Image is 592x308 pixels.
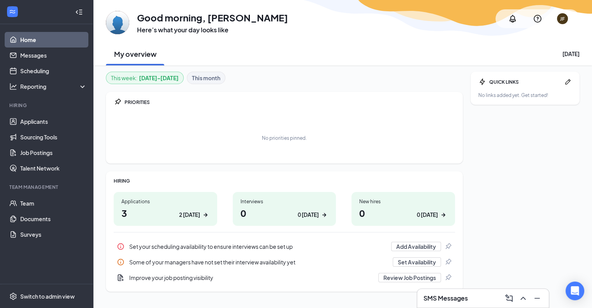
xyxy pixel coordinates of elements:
div: JF [560,16,565,22]
div: Switch to admin view [20,292,75,300]
div: 0 [DATE] [417,211,438,219]
div: Applications [121,198,209,205]
svg: Pin [114,98,121,106]
div: Improve your job posting visibility [129,274,374,282]
svg: QuestionInfo [533,14,542,23]
div: Set your scheduling availability to ensure interviews can be set up [129,243,386,250]
div: This week : [111,74,179,82]
a: DocumentAddImprove your job posting visibilityReview Job PostingsPin [114,270,455,285]
svg: Pin [444,258,452,266]
button: Minimize [530,292,543,304]
a: Scheduling [20,63,87,79]
div: Reporting [20,83,87,90]
h1: Good morning, [PERSON_NAME] [137,11,288,24]
div: Improve your job posting visibility [114,270,455,285]
div: New hires [359,198,447,205]
a: InfoSet your scheduling availability to ensure interviews can be set upAdd AvailabilityPin [114,239,455,254]
svg: Bolt [478,78,486,86]
svg: WorkstreamLogo [9,8,16,16]
button: ComposeMessage [502,292,515,304]
svg: Analysis [9,83,17,90]
svg: Settings [9,292,17,300]
img: Jonathan Fichtner [106,11,129,34]
a: Job Postings [20,145,87,160]
svg: Pin [444,274,452,282]
svg: Info [117,258,125,266]
a: New hires00 [DATE]ArrowRight [351,192,455,226]
div: No links added yet. Get started! [478,92,572,99]
svg: Collapse [75,8,83,16]
svg: DocumentAdd [117,274,125,282]
svg: Minimize [532,294,542,303]
svg: Notifications [508,14,517,23]
svg: ArrowRight [202,211,209,219]
a: Applications32 [DATE]ArrowRight [114,192,217,226]
a: Messages [20,48,87,63]
div: Some of your managers have not set their interview availability yet [129,258,388,266]
svg: ArrowRight [320,211,328,219]
a: Applicants [20,114,87,129]
div: 2 [DATE] [179,211,200,219]
div: Team Management [9,184,85,190]
div: Some of your managers have not set their interview availability yet [114,254,455,270]
a: Talent Network [20,160,87,176]
a: Sourcing Tools [20,129,87,145]
a: Team [20,195,87,211]
svg: ArrowRight [439,211,447,219]
a: Interviews00 [DATE]ArrowRight [233,192,336,226]
button: Review Job Postings [378,273,441,282]
div: Hiring [9,102,85,109]
button: ChevronUp [516,292,529,304]
div: HIRING [114,178,455,184]
a: Surveys [20,227,87,242]
svg: ChevronUp [518,294,528,303]
svg: Pin [444,243,452,250]
div: Set your scheduling availability to ensure interviews can be set up [114,239,455,254]
button: Set Availability [393,257,441,267]
h1: 0 [359,206,447,220]
button: Add Availability [391,242,441,251]
svg: Info [117,243,125,250]
div: Open Intercom Messenger [566,282,584,300]
a: InfoSome of your managers have not set their interview availability yetSet AvailabilityPin [114,254,455,270]
a: Home [20,32,87,48]
div: 0 [DATE] [298,211,319,219]
h3: SMS Messages [423,294,468,303]
b: This month [192,74,220,82]
h3: Here’s what your day looks like [137,26,288,34]
svg: Pen [564,78,572,86]
div: [DATE] [562,50,580,58]
h1: 3 [121,206,209,220]
div: No priorities pinned. [262,135,307,141]
div: Interviews [241,198,328,205]
b: [DATE] - [DATE] [139,74,179,82]
h1: 0 [241,206,328,220]
div: PRIORITIES [125,99,455,106]
h2: My overview [114,49,156,59]
svg: ComposeMessage [504,294,514,303]
div: QUICK LINKS [489,79,561,85]
a: Documents [20,211,87,227]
